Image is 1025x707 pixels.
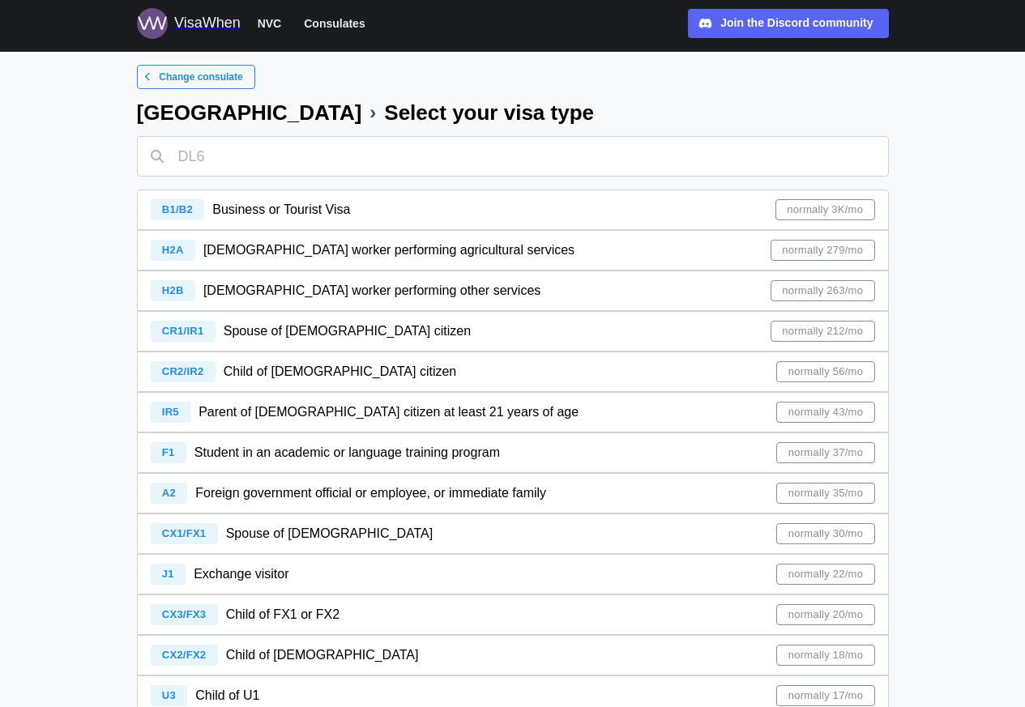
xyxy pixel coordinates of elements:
[137,136,889,177] input: DL6
[788,645,863,665] span: normally 18/mo
[297,13,372,34] button: Consulates
[137,230,889,270] a: H2A [DEMOGRAPHIC_DATA] worker performing agricultural servicesnormally 279/mo
[782,241,863,260] span: normally 279/mo
[159,66,242,88] span: Change consulate
[782,281,863,300] span: normally 263/mo
[162,284,184,296] span: H2B
[194,445,500,459] span: Student in an academic or language training program
[226,526,433,540] span: Spouse of [DEMOGRAPHIC_DATA]
[174,12,241,35] div: VisaWhen
[195,688,259,702] span: Child of U1
[137,102,362,123] div: [GEOGRAPHIC_DATA]
[384,102,594,123] div: Select your visa type
[162,487,176,499] span: A2
[137,513,889,554] a: CX1/FX1 Spouse of [DEMOGRAPHIC_DATA]normally 30/mo
[137,270,889,311] a: H2B [DEMOGRAPHIC_DATA] worker performing other servicesnormally 263/mo
[162,608,207,620] span: CX3/FX3
[195,486,546,500] span: Foreign government official or employee, or immediate family
[224,324,471,338] span: Spouse of [DEMOGRAPHIC_DATA] citizen
[258,14,282,33] span: NVC
[162,446,175,458] span: F1
[137,554,889,594] a: J1 Exchange visitornormally 22/mo
[224,364,456,378] span: Child of [DEMOGRAPHIC_DATA] citizen
[162,527,207,539] span: CX1/FX1
[137,8,241,39] a: Logo for VisaWhen VisaWhen
[137,392,889,432] a: IR5 Parent of [DEMOGRAPHIC_DATA] citizen at least 21 years of agenormally 43/mo
[304,14,365,33] span: Consulates
[782,322,863,341] span: normally 212/mo
[137,473,889,513] a: A2 Foreign government official or employee, or immediate familynormally 35/mo
[137,190,889,230] a: B1/B2 Business or Tourist Visanormally 3K/mo
[137,311,889,351] a: CR1/IR1 Spouse of [DEMOGRAPHIC_DATA] citizennormally 212/mo
[688,9,889,38] a: Join the Discord community
[720,15,873,32] div: Join the Discord community
[162,406,179,418] span: IR5
[137,351,889,392] a: CR2/IR2 Child of [DEMOGRAPHIC_DATA] citizennormally 56/mo
[162,649,207,661] span: CX2/FX2
[162,365,204,377] span: CR2/IR2
[226,648,419,662] span: Child of [DEMOGRAPHIC_DATA]
[162,244,184,256] span: H2A
[137,635,889,675] a: CX2/FX2 Child of [DEMOGRAPHIC_DATA]normally 18/mo
[787,200,863,219] span: normally 3K/mo
[788,362,863,381] span: normally 56/mo
[137,432,889,473] a: F1 Student in an academic or language training programnormally 37/mo
[162,568,174,580] span: J1
[250,13,289,34] button: NVC
[203,283,540,297] span: [DEMOGRAPHIC_DATA] worker performing other services
[226,607,340,621] span: Child of FX1 or FX2
[203,243,574,257] span: [DEMOGRAPHIC_DATA] worker performing agricultural services
[369,103,376,122] div: ›
[212,202,350,216] span: Business or Tourist Visa
[199,405,579,419] span: Parent of [DEMOGRAPHIC_DATA] citizen at least 21 years of age
[788,564,863,584] span: normally 22/mo
[137,65,255,89] a: Change consulate
[788,524,863,543] span: normally 30/mo
[137,594,889,635] a: CX3/FX3 Child of FX1 or FX2normally 20/mo
[162,689,176,701] span: U3
[194,567,288,581] span: Exchange visitor
[788,686,863,705] span: normally 17/mo
[137,8,168,39] img: Logo for VisaWhen
[788,483,863,503] span: normally 35/mo
[788,605,863,624] span: normally 20/mo
[162,325,204,337] span: CR1/IR1
[788,402,863,422] span: normally 43/mo
[788,443,863,462] span: normally 37/mo
[162,203,193,215] span: B1/B2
